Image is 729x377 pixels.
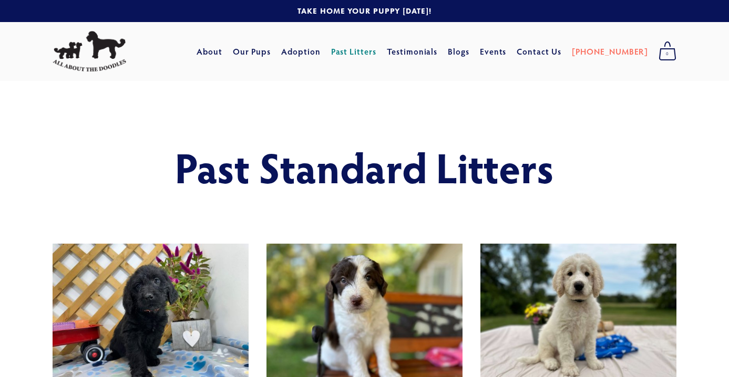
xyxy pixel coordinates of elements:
span: 0 [659,47,676,61]
a: [PHONE_NUMBER] [572,42,648,61]
h1: Past Standard Litters [106,144,623,190]
a: Testimonials [387,42,438,61]
img: All About The Doodles [53,31,126,72]
a: Past Litters [331,46,377,57]
a: 0 items in cart [653,38,682,65]
a: Events [480,42,507,61]
a: Contact Us [517,42,561,61]
a: Our Pups [233,42,271,61]
a: Adoption [281,42,321,61]
a: About [197,42,222,61]
a: Blogs [448,42,469,61]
